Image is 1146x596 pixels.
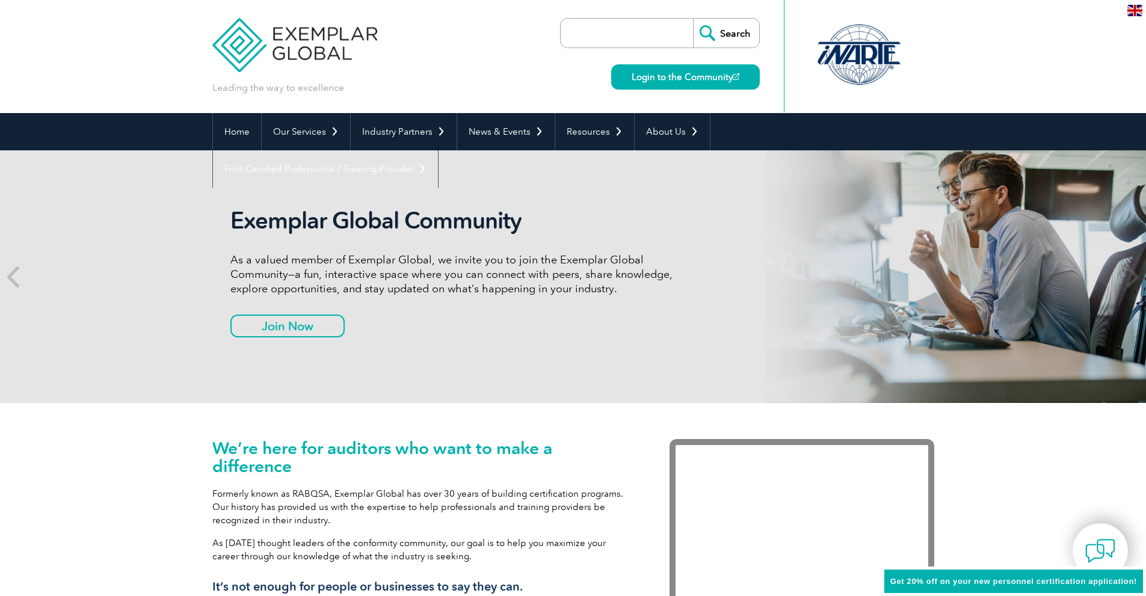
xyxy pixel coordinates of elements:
p: As a valued member of Exemplar Global, we invite you to join the Exemplar Global Community—a fun,... [230,253,682,296]
img: contact-chat.png [1085,536,1115,566]
a: Home [213,113,261,150]
h1: We’re here for auditors who want to make a difference [212,439,633,475]
p: Leading the way to excellence [212,81,344,94]
a: Find Certified Professional / Training Provider [213,150,438,188]
a: Login to the Community [611,64,760,90]
a: Resources [555,113,634,150]
span: Get 20% off on your new personnel certification application! [890,577,1137,586]
p: As [DATE] thought leaders of the conformity community, our goal is to help you maximize your care... [212,536,633,563]
p: Formerly known as RABQSA, Exemplar Global has over 30 years of building certification programs. O... [212,487,633,527]
img: open_square.png [733,73,739,80]
input: Search [693,19,759,48]
a: Our Services [262,113,350,150]
img: en [1127,5,1142,16]
h2: Exemplar Global Community [230,207,682,235]
a: Industry Partners [351,113,457,150]
a: About Us [635,113,710,150]
a: News & Events [457,113,555,150]
a: Join Now [230,315,345,337]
